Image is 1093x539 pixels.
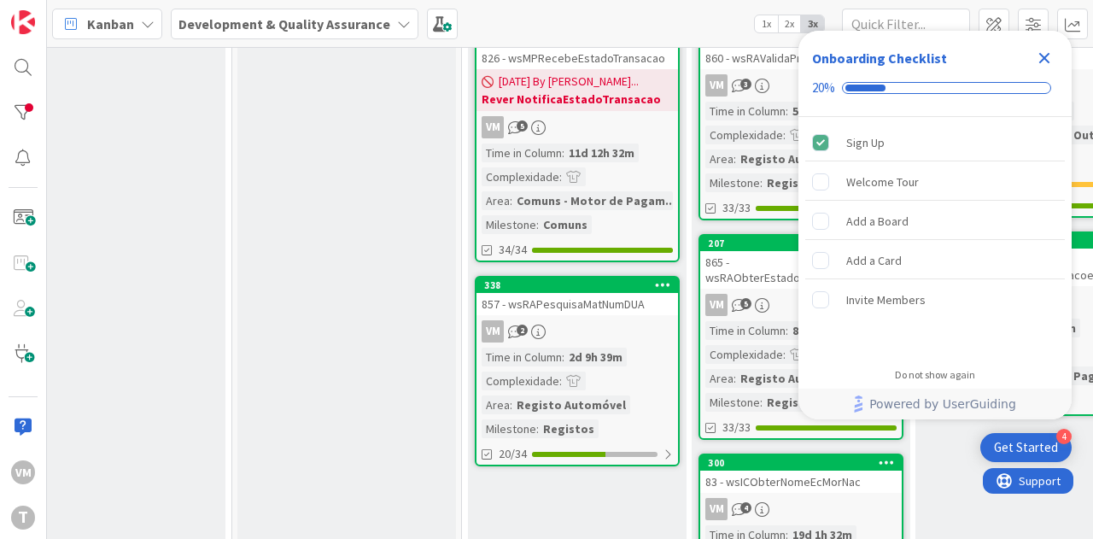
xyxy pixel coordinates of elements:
[700,455,902,471] div: 300
[475,276,680,466] a: 338857 - wsRAPesquisaMatNumDUAVMTime in Column:2d 9h 39mComplexidade:Area:Registo AutomóvelMilest...
[698,234,903,440] a: 207865 - wsRAObterEstadoOrdemEmissaoVMTime in Column:8d 12h 52mComplexidade:Area:Registo Automóve...
[482,395,510,414] div: Area
[510,191,512,210] span: :
[476,32,678,69] div: 826 - wsMPRecebeEstadoTransacao
[700,251,902,289] div: 865 - wsRAObterEstadoOrdemEmissao
[475,30,680,262] a: 826 - wsMPRecebeEstadoTransacao[DATE] By [PERSON_NAME]...Rever NotificaEstadoTransacaoVMTime in C...
[564,144,639,162] div: 11d 12h 32m
[482,372,559,390] div: Complexidade
[1056,429,1072,444] div: 4
[476,320,678,343] div: VM
[755,15,778,32] span: 1x
[476,116,678,138] div: VM
[510,395,512,414] span: :
[763,393,822,412] div: Registos
[705,126,783,144] div: Complexidade
[788,321,856,340] div: 8d 12h 52m
[801,15,824,32] span: 3x
[994,439,1058,456] div: Get Started
[805,281,1065,319] div: Invite Members is incomplete.
[778,15,801,32] span: 2x
[805,202,1065,240] div: Add a Board is incomplete.
[700,294,902,316] div: VM
[1031,44,1058,72] div: Close Checklist
[11,506,35,530] div: T
[476,278,678,315] div: 338857 - wsRAPesquisaMatNumDUA
[564,348,627,366] div: 2d 9h 39m
[482,144,562,162] div: Time in Column
[499,241,527,259] span: 34/34
[812,80,1058,96] div: Checklist progress: 20%
[705,369,734,388] div: Area
[482,419,536,438] div: Milestone
[842,9,970,39] input: Quick Filter...
[482,320,504,343] div: VM
[484,279,678,291] div: 338
[705,393,760,412] div: Milestone
[786,321,788,340] span: :
[763,173,822,192] div: Registos
[539,215,592,234] div: Comuns
[783,345,786,364] span: :
[705,173,760,192] div: Milestone
[812,80,835,96] div: 20%
[698,30,903,220] a: 860 - wsRAValidaProprietarioVMTime in Column:5d 23h 23mComplexidade:Area:Registo AutomóvelMilesto...
[705,321,786,340] div: Time in Column
[700,498,902,520] div: VM
[700,236,902,289] div: 207865 - wsRAObterEstadoOrdemEmissao
[476,293,678,315] div: 857 - wsRAPesquisaMatNumDUA
[805,163,1065,201] div: Welcome Tour is incomplete.
[539,419,599,438] div: Registos
[736,369,854,388] div: Registo Automóvel
[178,15,390,32] b: Development & Quality Assurance
[740,79,751,90] span: 3
[562,144,564,162] span: :
[512,395,630,414] div: Registo Automóvel
[512,191,680,210] div: Comuns - Motor de Pagam...
[788,102,856,120] div: 5d 23h 23m
[708,457,902,469] div: 300
[705,102,786,120] div: Time in Column
[740,298,751,309] span: 5
[734,149,736,168] span: :
[499,445,527,463] span: 20/34
[482,116,504,138] div: VM
[760,393,763,412] span: :
[786,102,788,120] span: :
[869,394,1016,414] span: Powered by UserGuiding
[740,502,751,513] span: 4
[812,48,947,68] div: Onboarding Checklist
[722,419,751,436] span: 33/33
[476,47,678,69] div: 826 - wsMPRecebeEstadoTransacao
[700,47,902,69] div: 860 - wsRAValidaProprietario
[482,348,562,366] div: Time in Column
[705,345,783,364] div: Complexidade
[760,173,763,192] span: :
[536,419,539,438] span: :
[895,368,975,382] div: Do not show again
[846,290,926,310] div: Invite Members
[798,31,1072,419] div: Checklist Container
[700,236,902,251] div: 207
[562,348,564,366] span: :
[559,372,562,390] span: :
[517,325,528,336] span: 2
[708,237,902,249] div: 207
[805,242,1065,279] div: Add a Card is incomplete.
[700,74,902,97] div: VM
[517,120,528,132] span: 5
[11,10,35,34] img: Visit kanbanzone.com
[482,191,510,210] div: Area
[700,471,902,493] div: 83 - wsICObterNomeEcMorNac
[87,14,134,34] span: Kanban
[846,172,919,192] div: Welcome Tour
[11,460,35,484] div: VM
[805,124,1065,161] div: Sign Up is complete.
[734,369,736,388] span: :
[705,294,728,316] div: VM
[722,199,751,217] span: 33/33
[846,211,909,231] div: Add a Board
[807,389,1063,419] a: Powered by UserGuiding
[846,132,885,153] div: Sign Up
[536,215,539,234] span: :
